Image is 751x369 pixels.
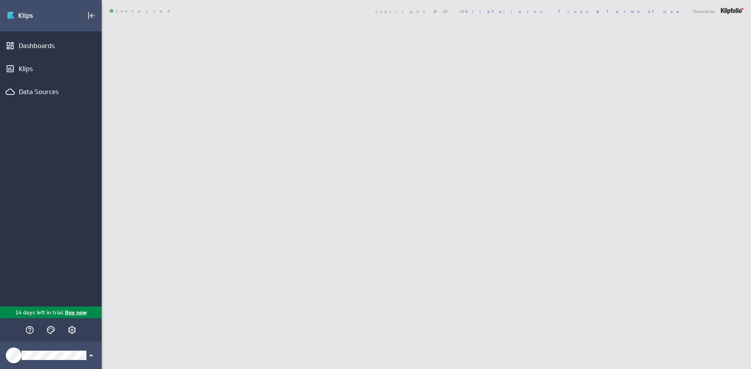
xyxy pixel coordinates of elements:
[110,9,174,14] span: Connected: ID: dpnc-26 Online: true
[44,323,57,337] div: Themes
[558,9,685,14] a: Trust & Terms of Use
[19,87,83,96] div: Data Sources
[15,308,64,317] p: 14 days left in trial.
[23,323,36,337] div: Help
[19,41,83,50] div: Dashboards
[65,323,79,337] div: Account and settings
[375,9,550,13] span: Copyright © 2025
[46,325,56,335] svg: Themes
[85,9,98,22] div: Collapse
[7,9,61,22] img: Klipfolio klips logo
[64,308,87,317] p: Buy now
[693,9,715,13] span: Powered by
[721,8,743,14] img: logo-footer.png
[7,9,61,22] div: Go to Dashboards
[67,325,77,335] svg: Account and settings
[19,64,83,73] div: Klips
[465,9,550,14] a: Klipfolio Inc.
